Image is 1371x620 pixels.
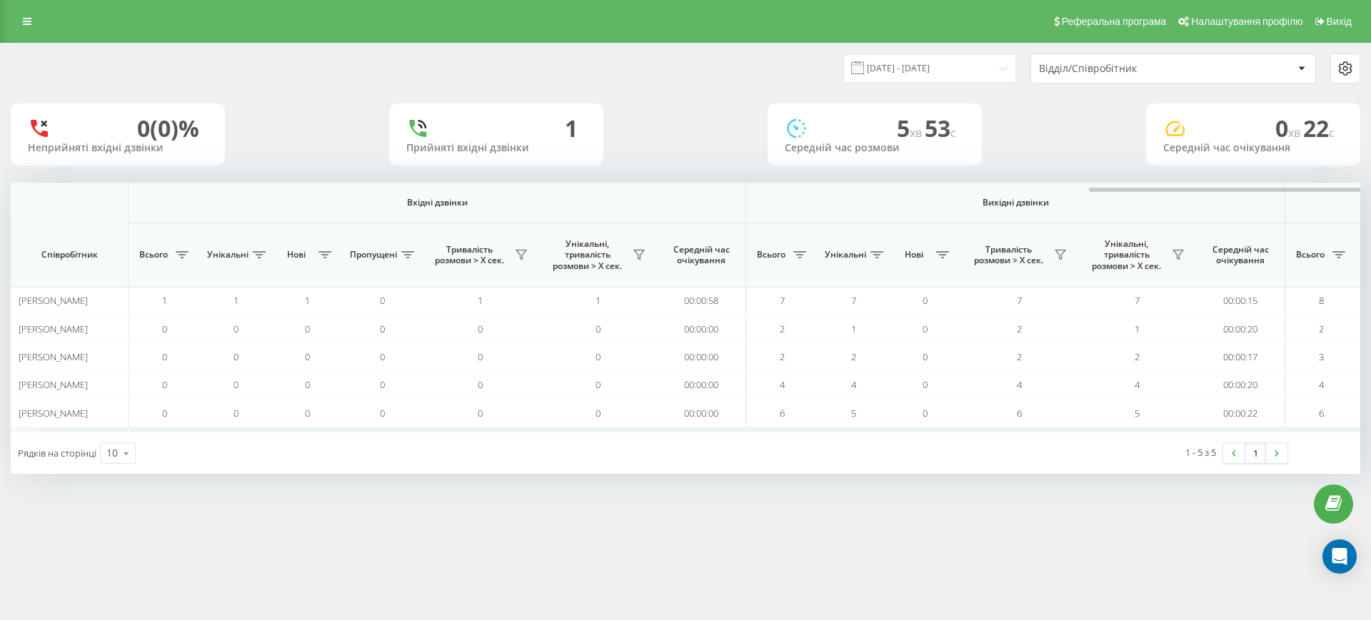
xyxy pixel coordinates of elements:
[1288,125,1303,141] span: хв
[19,350,88,363] span: [PERSON_NAME]
[1163,142,1343,154] div: Середній час очікування
[478,350,483,363] span: 0
[780,407,785,420] span: 6
[23,249,116,260] span: Співробітник
[305,350,310,363] span: 0
[1039,63,1210,75] div: Відділ/Співробітник
[1135,378,1140,391] span: 4
[596,378,601,391] span: 0
[28,142,208,154] div: Неприйняті вхідні дзвінки
[350,249,397,260] span: Пропущені
[1275,113,1303,143] span: 0
[896,249,932,260] span: Нові
[851,378,856,391] span: 4
[851,350,856,363] span: 2
[851,407,856,420] span: 5
[162,350,167,363] span: 0
[1085,238,1167,272] span: Унікальні, тривалість розмови > Х сек.
[305,407,310,420] span: 0
[428,244,511,266] span: Тривалість розмови > Х сек.
[780,197,1252,208] span: Вихідні дзвінки
[380,322,385,335] span: 0
[657,287,746,315] td: 00:00:58
[923,407,928,420] span: 0
[380,294,385,307] span: 0
[925,113,956,143] span: 53
[478,378,483,391] span: 0
[19,322,88,335] span: [PERSON_NAME]
[106,446,118,460] div: 10
[166,197,708,208] span: Вхідні дзвінки
[305,322,310,335] span: 0
[136,249,171,260] span: Всього
[596,294,601,307] span: 1
[233,294,238,307] span: 1
[1135,322,1140,335] span: 1
[162,407,167,420] span: 0
[1185,445,1216,459] div: 1 - 5 з 5
[162,322,167,335] span: 0
[478,407,483,420] span: 0
[1017,350,1022,363] span: 2
[207,249,248,260] span: Унікальні
[233,378,238,391] span: 0
[18,447,96,459] span: Рядків на сторінці
[19,407,88,420] span: [PERSON_NAME]
[668,244,735,266] span: Середній час очікування
[825,249,866,260] span: Унікальні
[406,142,586,154] div: Прийняті вхідні дзвінки
[1017,294,1022,307] span: 7
[657,343,746,371] td: 00:00:00
[380,350,385,363] span: 0
[1319,322,1324,335] span: 2
[780,294,785,307] span: 7
[1292,249,1328,260] span: Всього
[1196,399,1285,427] td: 00:00:22
[137,115,199,142] div: 0 (0)%
[478,322,483,335] span: 0
[1062,16,1167,27] span: Реферальна програма
[780,322,785,335] span: 2
[305,294,310,307] span: 1
[1135,294,1140,307] span: 7
[380,407,385,420] span: 0
[278,249,314,260] span: Нові
[546,238,628,272] span: Унікальні, тривалість розмови > Х сек.
[1329,125,1335,141] span: c
[1319,407,1324,420] span: 6
[596,350,601,363] span: 0
[923,378,928,391] span: 0
[851,322,856,335] span: 1
[380,378,385,391] span: 0
[565,115,578,142] div: 1
[162,294,167,307] span: 1
[1207,244,1274,266] span: Середній час очікування
[968,244,1050,266] span: Тривалість розмови > Х сек.
[1319,294,1324,307] span: 8
[923,350,928,363] span: 0
[657,315,746,342] td: 00:00:00
[162,378,167,391] span: 0
[19,294,88,307] span: [PERSON_NAME]
[910,125,925,141] span: хв
[1196,371,1285,399] td: 00:00:20
[1135,350,1140,363] span: 2
[1245,443,1266,463] a: 1
[1196,315,1285,342] td: 00:00:20
[596,407,601,420] span: 0
[305,378,310,391] span: 0
[657,371,746,399] td: 00:00:00
[785,142,965,154] div: Середній час розмови
[233,407,238,420] span: 0
[1319,378,1324,391] span: 4
[1017,378,1022,391] span: 4
[923,322,928,335] span: 0
[1327,16,1352,27] span: Вихід
[1303,113,1335,143] span: 22
[596,322,601,335] span: 0
[923,294,928,307] span: 0
[950,125,956,141] span: c
[19,378,88,391] span: [PERSON_NAME]
[1191,16,1302,27] span: Налаштування профілю
[1196,287,1285,315] td: 00:00:15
